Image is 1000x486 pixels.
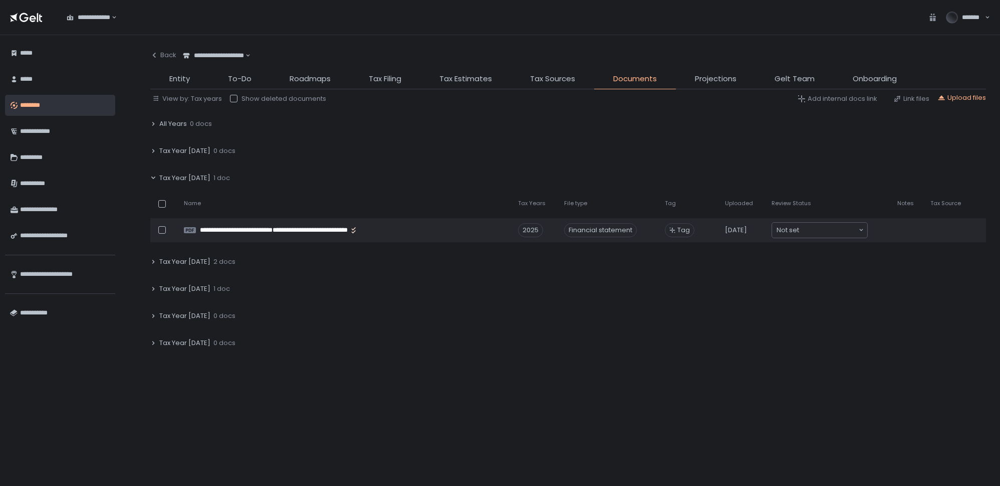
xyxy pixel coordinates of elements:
span: 0 docs [213,311,235,320]
div: 2025 [518,223,543,237]
span: Tag [665,200,676,207]
span: Tax Year [DATE] [159,339,210,348]
span: Tax Year [DATE] [159,146,210,155]
button: Link files [893,94,929,103]
span: Tax Sources [530,73,575,85]
div: Search for option [60,7,117,28]
input: Search for option [110,13,111,23]
span: Tax Year [DATE] [159,257,210,266]
span: [DATE] [725,226,747,235]
span: Onboarding [853,73,897,85]
span: Tax Source [930,200,961,207]
button: Add internal docs link [798,94,877,103]
button: Upload files [937,93,986,102]
span: All Years [159,119,187,128]
span: 0 docs [213,146,235,155]
span: Documents [613,73,657,85]
span: Notes [897,200,914,207]
span: Tax Years [518,200,546,207]
span: 1 doc [213,284,230,293]
span: Roadmaps [290,73,331,85]
span: To-Do [228,73,252,85]
button: Back [150,45,176,65]
div: Back [150,51,176,60]
span: Projections [695,73,736,85]
span: 1 doc [213,174,230,183]
span: Not set [777,225,799,235]
span: Entity [169,73,190,85]
span: 2 docs [213,257,235,266]
span: Tax Year [DATE] [159,311,210,320]
span: Tax Year [DATE] [159,174,210,183]
span: Tax Year [DATE] [159,284,210,293]
span: 0 docs [213,339,235,348]
span: 0 docs [190,119,212,128]
span: Review Status [772,200,811,207]
input: Search for option [799,225,858,235]
span: Name [184,200,201,207]
span: File type [564,200,587,207]
span: Gelt Team [775,73,815,85]
span: Uploaded [725,200,753,207]
span: Tag [677,226,690,235]
span: Tax Filing [369,73,401,85]
div: Search for option [176,45,251,66]
div: Search for option [772,223,867,238]
div: Financial statement [564,223,637,237]
input: Search for option [244,51,244,61]
button: View by: Tax years [152,94,222,103]
span: Tax Estimates [439,73,492,85]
